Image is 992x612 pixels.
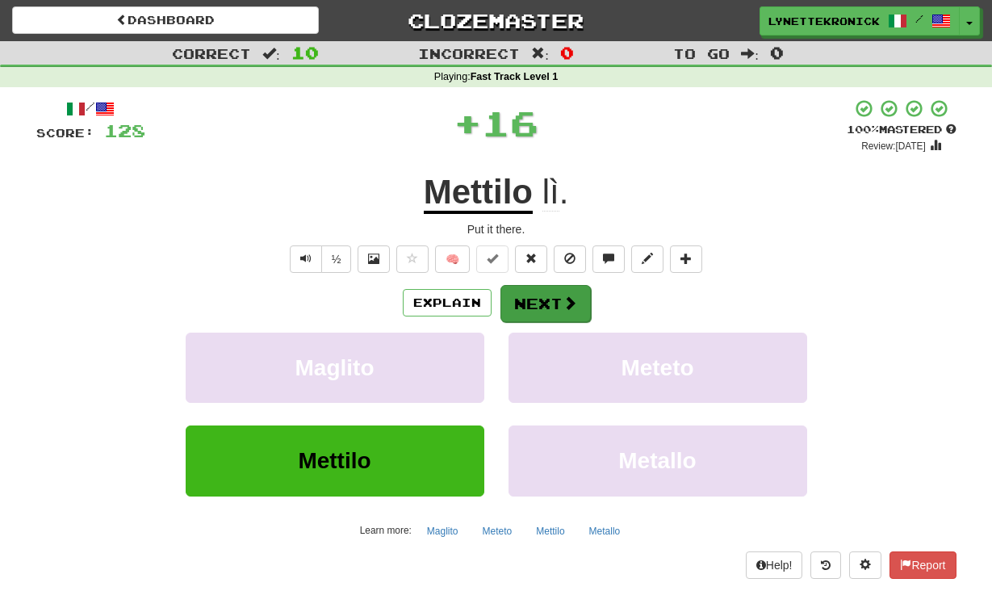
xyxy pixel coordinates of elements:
[295,355,375,380] span: Maglito
[360,525,412,536] small: Learn more:
[509,333,807,403] button: Meteto
[104,120,145,140] span: 128
[673,45,730,61] span: To go
[418,519,467,543] button: Maglito
[454,99,482,147] span: +
[618,448,696,473] span: Metallo
[418,45,520,61] span: Incorrect
[560,43,574,62] span: 0
[509,425,807,496] button: Metallo
[287,245,352,273] div: Text-to-speech controls
[262,47,280,61] span: :
[915,13,923,24] span: /
[847,123,956,137] div: Mastered
[746,551,803,579] button: Help!
[36,221,956,237] div: Put it there.
[36,126,94,140] span: Score:
[592,245,625,273] button: Discuss sentence (alt+u)
[847,123,879,136] span: 100 %
[527,519,573,543] button: Mettilo
[889,551,956,579] button: Report
[482,103,538,143] span: 16
[321,245,352,273] button: ½
[471,71,559,82] strong: Fast Track Level 1
[396,245,429,273] button: Favorite sentence (alt+f)
[291,43,319,62] span: 10
[186,425,484,496] button: Mettilo
[424,173,533,214] u: Mettilo
[435,245,470,273] button: 🧠
[760,6,960,36] a: lynettekronick /
[36,99,145,119] div: /
[403,289,492,316] button: Explain
[12,6,319,34] a: Dashboard
[770,43,784,62] span: 0
[358,245,390,273] button: Show image (alt+x)
[476,245,509,273] button: Set this sentence to 100% Mastered (alt+m)
[621,355,693,380] span: Meteto
[670,245,702,273] button: Add to collection (alt+a)
[298,448,370,473] span: Mettilo
[515,245,547,273] button: Reset to 0% Mastered (alt+r)
[631,245,663,273] button: Edit sentence (alt+d)
[554,245,586,273] button: Ignore sentence (alt+i)
[542,173,559,212] span: lì
[290,245,322,273] button: Play sentence audio (ctl+space)
[500,285,591,322] button: Next
[186,333,484,403] button: Maglito
[580,519,630,543] button: Metallo
[531,47,549,61] span: :
[533,173,568,212] span: .
[768,14,880,28] span: lynettekronick
[861,140,926,152] small: Review: [DATE]
[810,551,841,579] button: Round history (alt+y)
[343,6,650,35] a: Clozemaster
[474,519,521,543] button: Meteto
[172,45,251,61] span: Correct
[741,47,759,61] span: :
